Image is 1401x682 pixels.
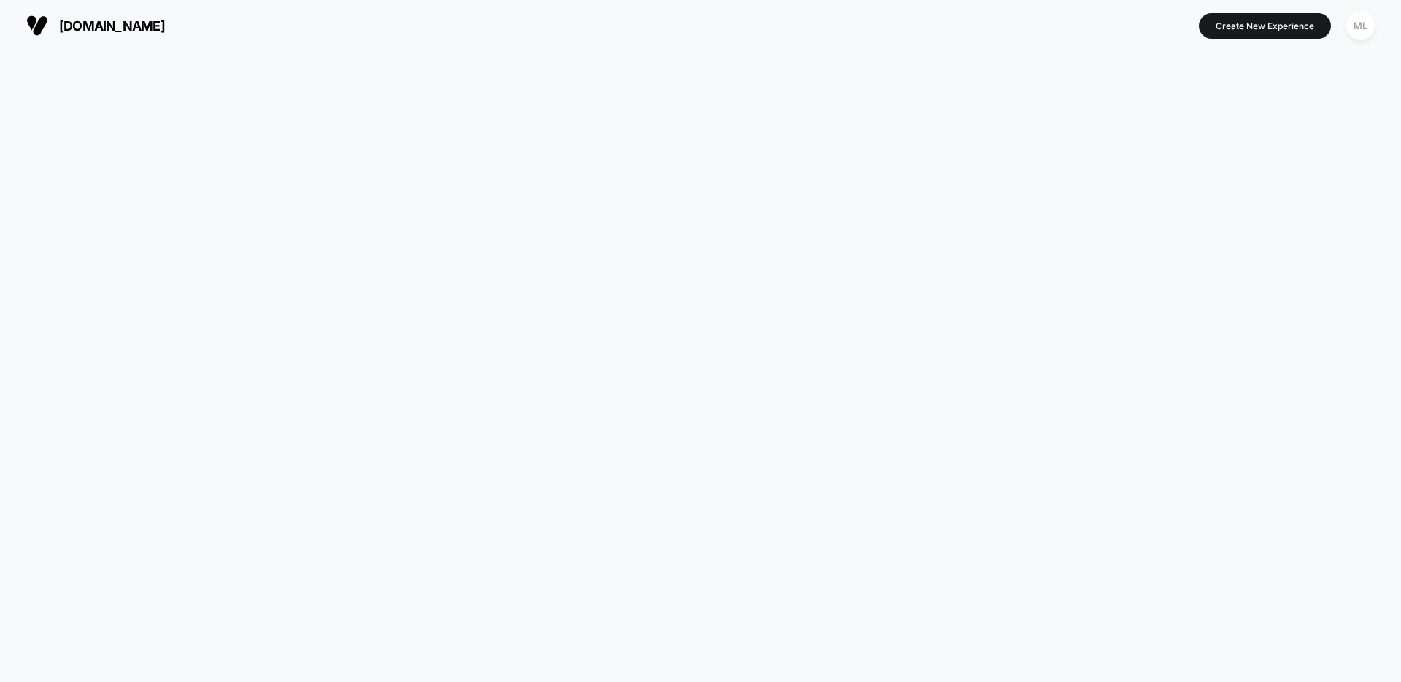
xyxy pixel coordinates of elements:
span: [DOMAIN_NAME] [59,18,165,34]
button: ML [1342,11,1379,41]
img: Visually logo [26,15,48,37]
div: ML [1346,12,1375,40]
button: [DOMAIN_NAME] [22,14,169,37]
button: Create New Experience [1199,13,1331,39]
